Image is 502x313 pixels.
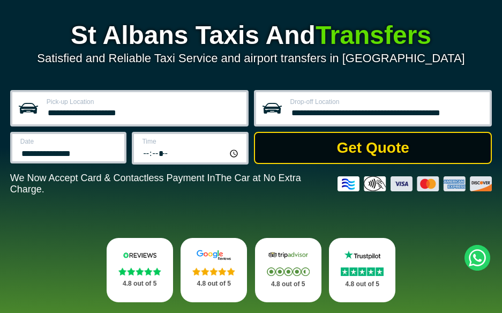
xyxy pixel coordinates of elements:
label: Drop-off Location [290,99,484,105]
button: Get Quote [254,132,492,164]
label: Date [20,138,118,145]
img: Stars [192,267,235,275]
span: The Car at No Extra Charge. [10,173,301,195]
p: We Now Accept Card & Contactless Payment In [10,173,330,195]
img: Credit And Debit Cards [338,176,492,191]
label: Time [142,138,240,145]
p: Satisfied and Reliable Taxi Service and airport transfers in [GEOGRAPHIC_DATA] [10,51,492,65]
a: Google Stars 4.8 out of 5 [181,238,247,302]
img: Tripadvisor [267,250,310,260]
a: Reviews.io Stars 4.8 out of 5 [107,238,173,302]
a: Tripadvisor Stars 4.8 out of 5 [255,238,321,302]
img: Stars [118,267,161,275]
img: Google [192,250,235,260]
span: Transfers [316,21,431,49]
img: Stars [267,267,310,276]
label: Pick-up Location [47,99,240,105]
img: Stars [341,267,384,276]
img: Reviews.io [118,250,161,260]
a: Trustpilot Stars 4.8 out of 5 [329,238,395,302]
p: 4.8 out of 5 [118,277,161,290]
img: Trustpilot [341,250,384,260]
h1: St Albans Taxis And [10,23,492,48]
p: 4.8 out of 5 [267,278,310,291]
p: 4.8 out of 5 [341,278,384,291]
p: 4.8 out of 5 [192,277,235,290]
